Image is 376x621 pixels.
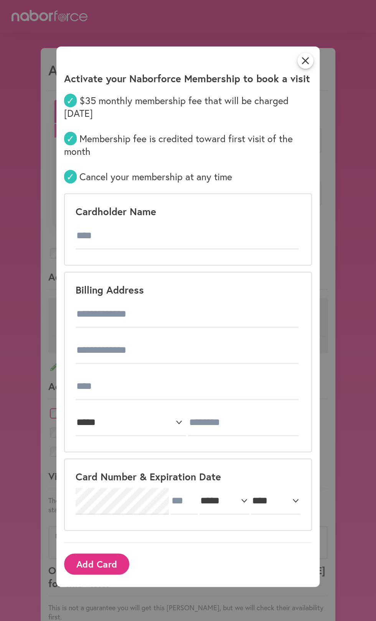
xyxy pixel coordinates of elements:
[64,132,293,158] span: Membership fee is credited toward first visit of the month
[64,553,129,575] button: Add Card
[64,132,77,145] span: ✓
[297,53,313,69] i: close
[76,470,221,483] p: Card Number & Expiration Date
[76,488,169,515] input: Card number
[76,205,156,218] p: Cardholder Name
[76,283,144,296] p: Billing Address
[64,59,310,85] p: Activate your Naborforce Membership to book a visit
[64,94,289,120] span: $35 monthly membership fee that will be charged [DATE]
[64,170,77,183] span: ✓
[64,94,77,107] span: ✓
[64,170,232,183] span: Cancel your membership at any time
